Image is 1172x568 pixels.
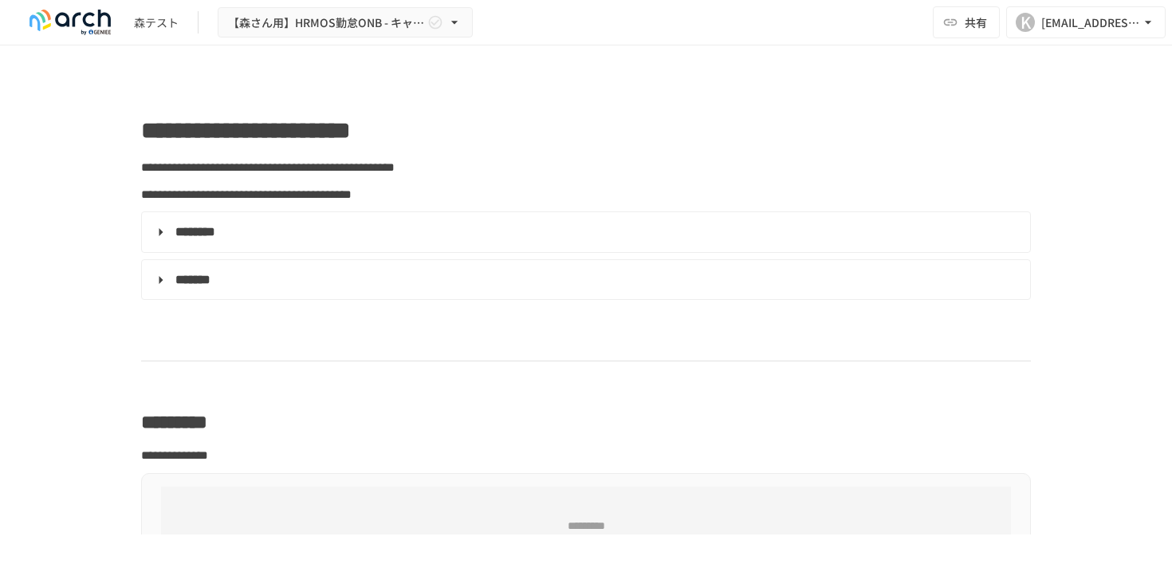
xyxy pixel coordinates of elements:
[1041,13,1140,33] div: [EMAIL_ADDRESS][DOMAIN_NAME]
[228,13,424,33] span: 【森さん用】HRMOS勤怠ONB - キャッチアップ
[1006,6,1166,38] button: K[EMAIL_ADDRESS][DOMAIN_NAME]
[218,7,473,38] button: 【森さん用】HRMOS勤怠ONB - キャッチアップ
[1016,13,1035,32] div: K
[933,6,1000,38] button: 共有
[134,14,179,31] div: 森テスト
[19,10,121,35] img: logo-default@2x-9cf2c760.svg
[965,14,987,31] span: 共有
